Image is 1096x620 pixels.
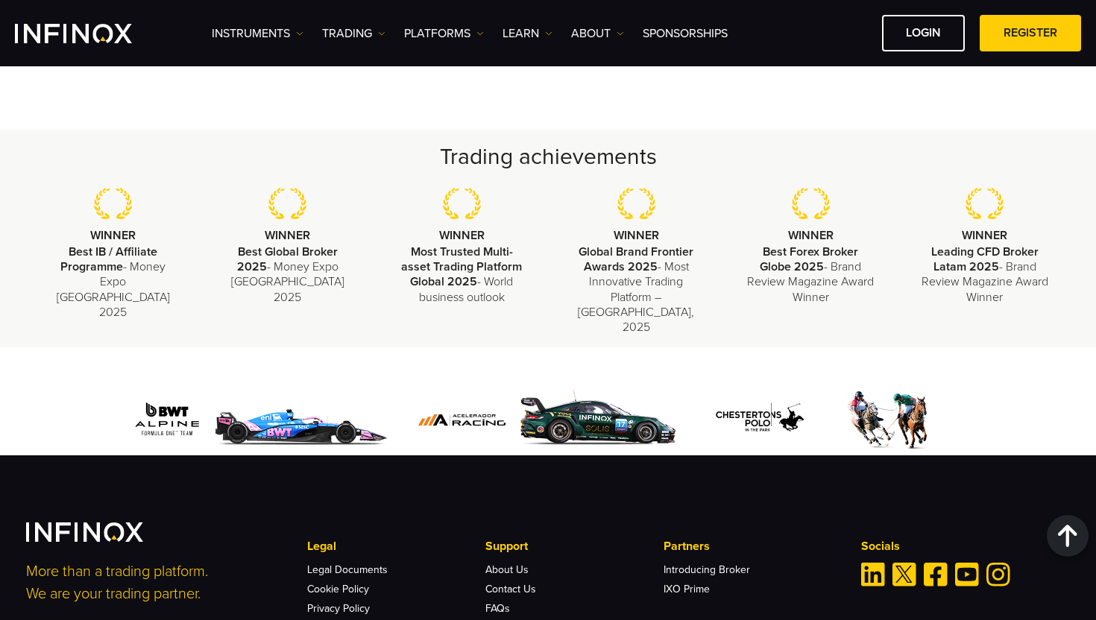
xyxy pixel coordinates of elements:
[924,563,948,586] a: Facebook
[882,15,965,51] a: LOGIN
[788,228,834,243] strong: WINNER
[892,563,916,586] a: Twitter
[746,244,875,305] p: - Brand Review Magazine Award Winner
[307,537,485,555] p: Legal
[237,244,338,274] strong: Best Global Broker 2025
[861,537,1070,555] p: Socials
[664,563,750,576] a: Introducing Broker
[760,244,858,274] strong: Best Forex Broker Globe 2025
[307,602,370,615] a: Privacy Policy
[485,583,536,595] a: Contact Us
[60,244,157,274] strong: Best IB / Affiliate Programme
[26,560,287,605] p: More than a trading platform. We are your trading partner.
[614,228,659,243] strong: WINNER
[26,142,1070,173] h2: Trading achievements
[986,563,1010,586] a: Instagram
[962,228,1007,243] strong: WINNER
[920,244,1050,305] p: - Brand Review Magazine Award Winner
[955,563,979,586] a: Youtube
[980,15,1081,51] a: REGISTER
[223,244,353,305] p: - Money Expo [GEOGRAPHIC_DATA] 2025
[503,25,552,42] a: Learn
[48,244,178,320] p: - Money Expo [GEOGRAPHIC_DATA] 2025
[401,244,522,290] strong: Most Trusted Multi-asset Trading Platform Global 2025
[404,25,484,42] a: PLATFORMS
[571,244,701,335] p: - Most Innovative Trading Platform – [GEOGRAPHIC_DATA], 2025
[439,228,485,243] strong: WINNER
[90,228,136,243] strong: WINNER
[643,25,728,42] a: SPONSORSHIPS
[307,563,388,576] a: Legal Documents
[15,24,167,43] a: INFINOX Logo
[931,244,1039,274] strong: Leading CFD Broker Latam 2025
[322,25,385,42] a: TRADING
[861,563,885,586] a: Linkedin
[485,563,529,576] a: About Us
[664,583,710,595] a: IXO Prime
[485,602,510,615] a: FAQs
[212,25,303,42] a: Instruments
[397,244,527,305] p: - World business outlook
[485,537,663,555] p: Support
[265,228,310,243] strong: WINNER
[571,25,624,42] a: ABOUT
[664,537,841,555] p: Partners
[307,583,369,595] a: Cookie Policy
[579,244,693,274] strong: Global Brand Frontier Awards 2025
